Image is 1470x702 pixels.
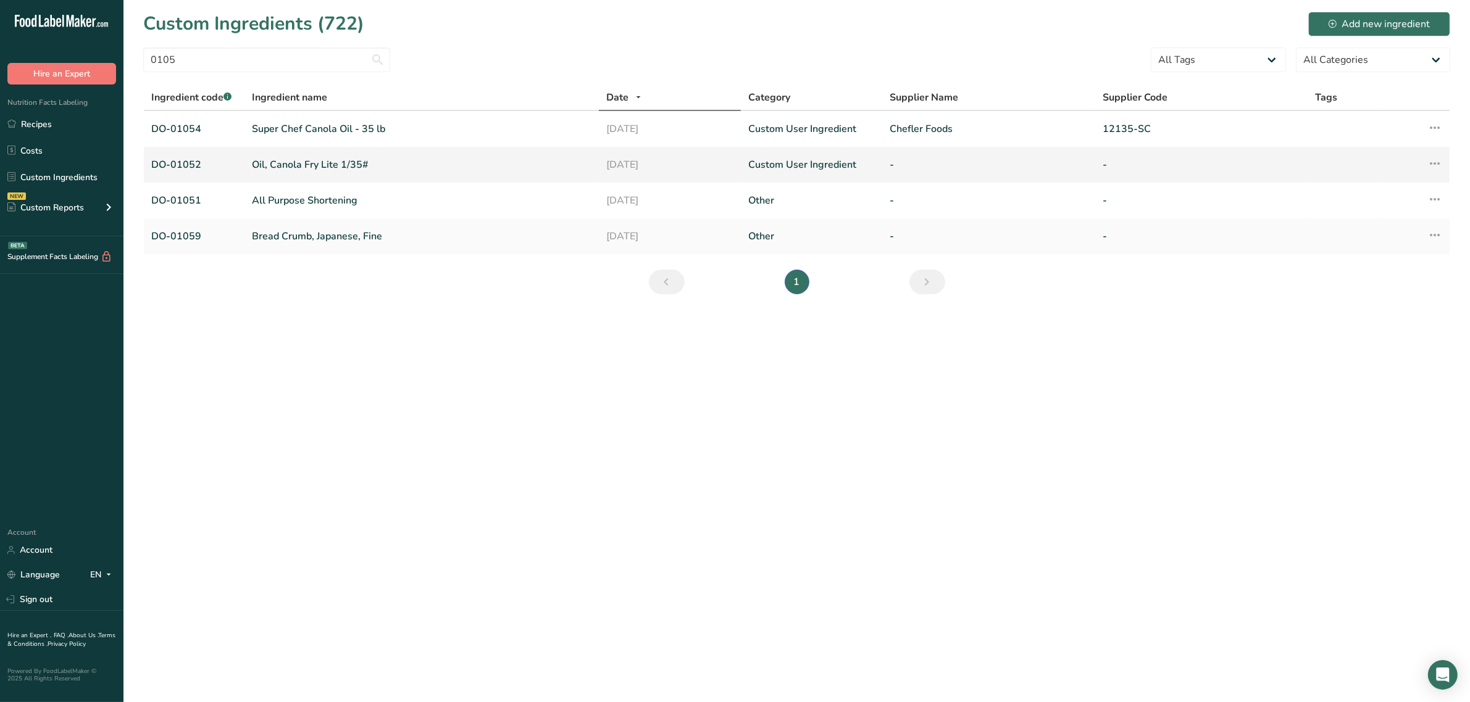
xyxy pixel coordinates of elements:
span: Tags [1315,90,1337,105]
a: - [1103,193,1300,208]
button: Add new ingredient [1308,12,1450,36]
a: About Us . [69,631,98,640]
a: Custom User Ingredient [748,157,875,172]
div: NEW [7,192,26,200]
a: Privacy Policy [48,640,86,648]
span: Ingredient code [151,91,232,104]
a: - [1103,157,1300,172]
div: BETA [8,242,27,249]
a: Other [748,193,875,208]
a: Terms & Conditions . [7,631,115,648]
a: DO-01052 [151,157,237,172]
a: - [890,229,1087,244]
span: Date [606,90,629,105]
a: DO-01059 [151,229,237,244]
h1: Custom Ingredients (722) [143,10,364,38]
a: Next [909,270,945,294]
a: 12135-SC [1103,122,1300,136]
span: Category [748,90,790,105]
a: All Purpose Shortening [252,193,591,208]
div: Custom Reports [7,201,84,214]
span: Supplier Code [1103,90,1167,105]
a: DO-01054 [151,122,237,136]
button: Hire an Expert [7,63,116,85]
a: - [890,193,1087,208]
a: FAQ . [54,631,69,640]
a: Oil, Canola Fry Lite 1/35# [252,157,591,172]
a: [DATE] [606,229,733,244]
a: [DATE] [606,157,733,172]
a: - [890,157,1087,172]
a: DO-01051 [151,193,237,208]
div: Powered By FoodLabelMaker © 2025 All Rights Reserved [7,667,116,682]
input: Search for ingredient [143,47,390,72]
a: Custom User Ingredient [748,122,875,136]
a: Hire an Expert . [7,631,51,640]
a: Chefler Foods [890,122,1087,136]
span: Supplier Name [890,90,958,105]
a: [DATE] [606,122,733,136]
div: Add new ingredient [1329,17,1430,31]
a: Language [7,564,60,585]
div: Open Intercom Messenger [1428,660,1458,690]
span: Ingredient name [252,90,327,105]
a: [DATE] [606,193,733,208]
a: Other [748,229,875,244]
a: Previous [649,270,685,294]
a: - [1103,229,1300,244]
a: Super Chef Canola Oil - 35 lb [252,122,591,136]
a: Bread Crumb, Japanese, Fine [252,229,591,244]
div: EN [90,568,116,582]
